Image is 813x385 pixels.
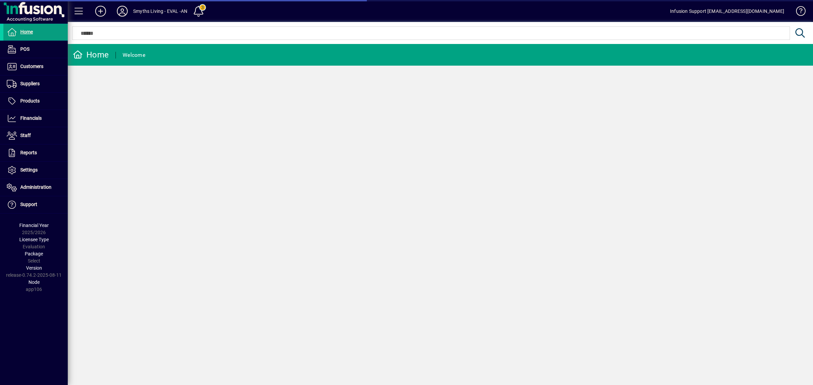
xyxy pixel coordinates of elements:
[3,41,68,58] a: POS
[19,237,49,242] span: Licensee Type
[20,64,43,69] span: Customers
[791,1,805,23] a: Knowledge Base
[3,179,68,196] a: Administration
[20,46,29,52] span: POS
[90,5,111,17] button: Add
[670,6,784,17] div: Infusion Support [EMAIL_ADDRESS][DOMAIN_NAME]
[20,29,33,35] span: Home
[123,50,145,61] div: Welcome
[20,98,40,104] span: Products
[3,162,68,179] a: Settings
[20,150,37,155] span: Reports
[3,75,68,92] a: Suppliers
[3,196,68,213] a: Support
[3,110,68,127] a: Financials
[3,93,68,110] a: Products
[26,265,42,271] span: Version
[19,223,49,228] span: Financial Year
[3,127,68,144] a: Staff
[20,184,51,190] span: Administration
[20,81,40,86] span: Suppliers
[73,49,109,60] div: Home
[20,167,38,173] span: Settings
[3,144,68,161] a: Reports
[3,58,68,75] a: Customers
[111,5,133,17] button: Profile
[25,251,43,256] span: Package
[133,6,187,17] div: Smyths Living - EVAL -AN
[20,115,42,121] span: Financials
[20,202,37,207] span: Support
[28,279,40,285] span: Node
[20,133,31,138] span: Staff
